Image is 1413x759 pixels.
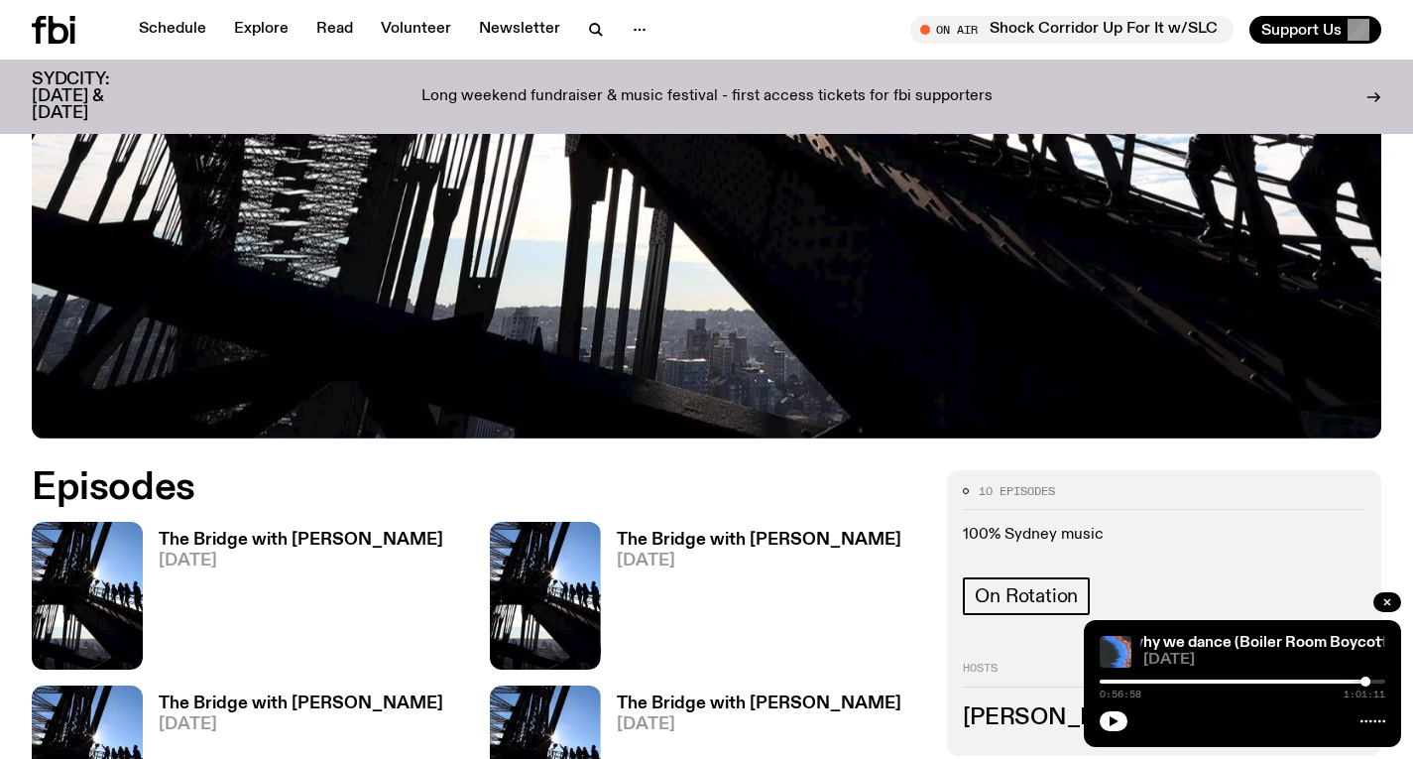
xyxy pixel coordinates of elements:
[222,16,300,44] a: Explore
[32,522,143,670] img: People climb Sydney's Harbour Bridge
[617,553,901,569] span: [DATE]
[963,526,1365,545] p: 100% Sydney music
[1249,16,1381,44] button: Support Us
[601,532,901,670] a: The Bridge with [PERSON_NAME][DATE]
[159,532,443,549] h3: The Bridge with [PERSON_NAME]
[963,577,1090,615] a: On Rotation
[32,71,159,122] h3: SYDCITY: [DATE] & [DATE]
[159,716,443,733] span: [DATE]
[1143,653,1385,668] span: [DATE]
[617,696,901,712] h3: The Bridge with [PERSON_NAME]
[159,553,443,569] span: [DATE]
[617,716,901,733] span: [DATE]
[975,585,1078,607] span: On Rotation
[1261,21,1342,39] span: Support Us
[1100,690,1141,699] span: 0:56:58
[32,470,923,506] h2: Episodes
[421,88,993,106] p: Long weekend fundraiser & music festival - first access tickets for fbi supporters
[1100,636,1131,668] img: A spectral view of a waveform, warped and glitched
[369,16,463,44] a: Volunteer
[963,663,1365,687] h2: Hosts
[143,532,443,670] a: The Bridge with [PERSON_NAME][DATE]
[979,486,1055,497] span: 10 episodes
[304,16,365,44] a: Read
[1344,690,1385,699] span: 1:01:11
[972,635,1392,651] a: Race Matters / This is why we dance (Boiler Room Boycott)
[127,16,218,44] a: Schedule
[910,16,1234,44] button: On AirShock Corridor Up For It w/SLC
[159,696,443,712] h3: The Bridge with [PERSON_NAME]
[963,707,1365,729] h3: [PERSON_NAME]
[490,522,601,670] img: People climb Sydney's Harbour Bridge
[467,16,572,44] a: Newsletter
[617,532,901,549] h3: The Bridge with [PERSON_NAME]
